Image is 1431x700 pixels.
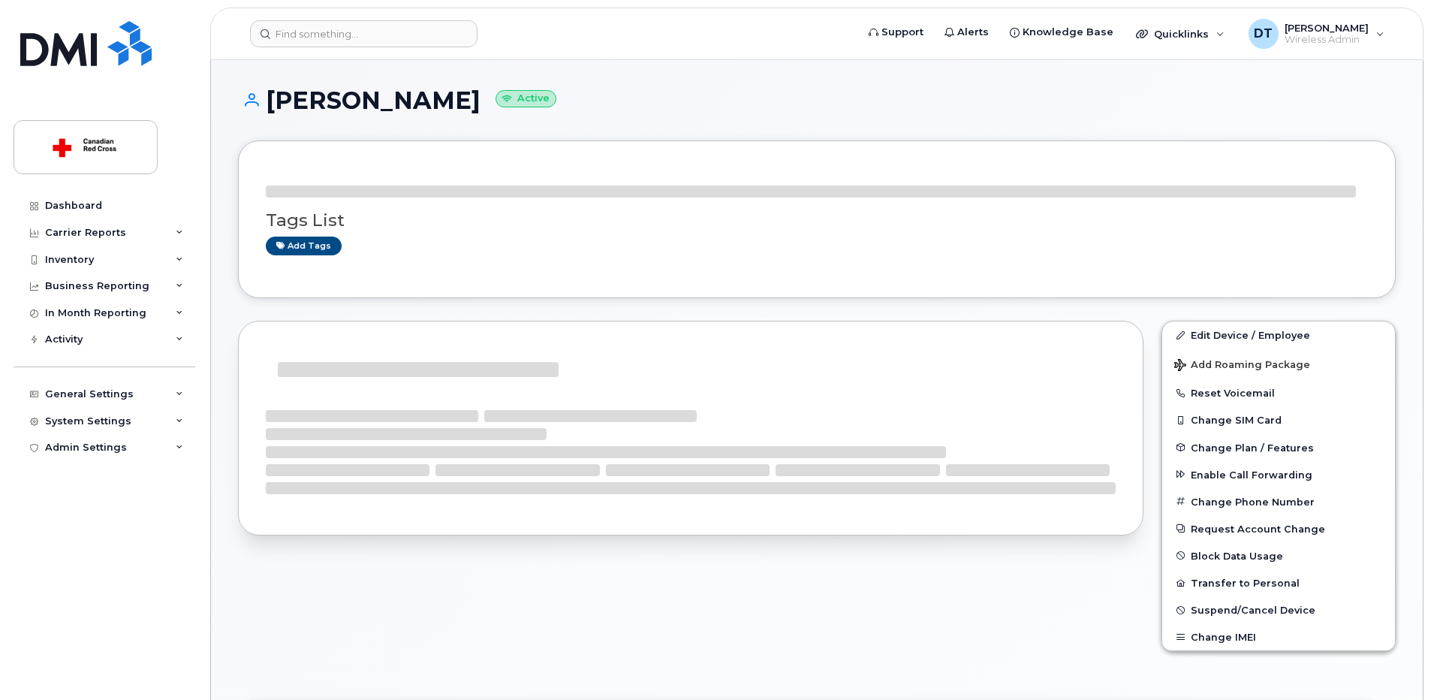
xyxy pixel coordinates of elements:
[1162,321,1395,348] a: Edit Device / Employee
[1191,469,1312,480] span: Enable Call Forwarding
[1162,569,1395,596] button: Transfer to Personal
[1162,461,1395,488] button: Enable Call Forwarding
[1162,623,1395,650] button: Change IMEI
[1162,515,1395,542] button: Request Account Change
[266,237,342,255] a: Add tags
[266,211,1368,230] h3: Tags List
[1162,379,1395,406] button: Reset Voicemail
[1162,348,1395,379] button: Add Roaming Package
[1191,605,1315,616] span: Suspend/Cancel Device
[238,87,1396,113] h1: [PERSON_NAME]
[1162,434,1395,461] button: Change Plan / Features
[1174,359,1310,373] span: Add Roaming Package
[1162,488,1395,515] button: Change Phone Number
[1162,406,1395,433] button: Change SIM Card
[1162,596,1395,623] button: Suspend/Cancel Device
[1191,442,1314,453] span: Change Plan / Features
[1162,542,1395,569] button: Block Data Usage
[496,90,556,107] small: Active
